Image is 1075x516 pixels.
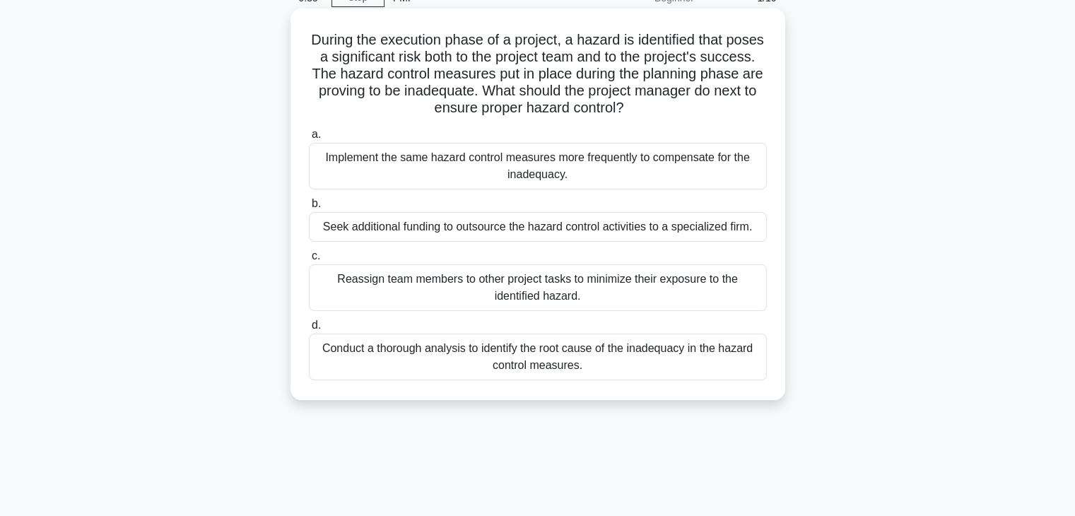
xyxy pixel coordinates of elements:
span: c. [312,250,320,262]
span: d. [312,319,321,331]
h5: During the execution phase of a project, a hazard is identified that poses a significant risk bot... [307,31,768,117]
span: b. [312,197,321,209]
div: Seek additional funding to outsource the hazard control activities to a specialized firm. [309,212,767,242]
div: Reassign team members to other project tasks to minimize their exposure to the identified hazard. [309,264,767,311]
div: Implement the same hazard control measures more frequently to compensate for the inadequacy. [309,143,767,189]
span: a. [312,128,321,140]
div: Conduct a thorough analysis to identify the root cause of the inadequacy in the hazard control me... [309,334,767,380]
